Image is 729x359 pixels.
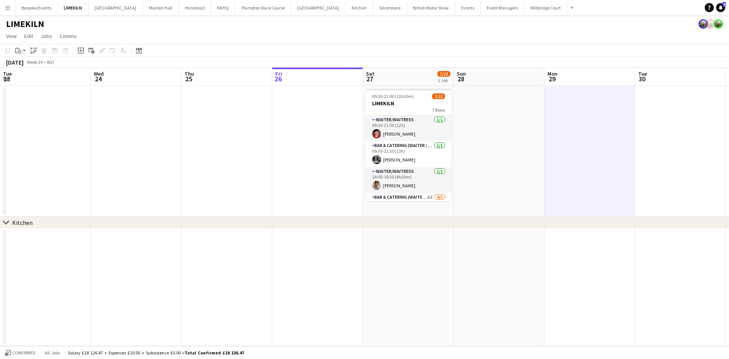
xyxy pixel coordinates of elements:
[366,89,451,201] app-job-card: 09:30-23:00 (13h30m)7/13LIMEKILN7 Roles-Waiter/Waitress1/109:30-21:30 (12h)[PERSON_NAME]Bar & Cat...
[47,59,55,65] div: BST
[438,77,450,83] div: 1 Job
[16,0,58,15] button: Bespoke Events
[372,93,414,99] span: 09:30-23:00 (13h30m)
[366,193,451,263] app-card-role: Bar & Catering (Waiter / waitress)6I4/514:00-20:30 (6h30m)
[2,74,12,83] span: 23
[94,70,104,77] span: Wed
[366,100,451,107] h3: LIMEKILN
[366,167,451,193] app-card-role: -Waiter/Waitress1/114:00-18:30 (4h30m)[PERSON_NAME]
[274,74,282,83] span: 26
[4,349,37,357] button: Confirmed
[3,31,20,41] a: View
[21,31,36,41] a: Edit
[456,74,466,83] span: 28
[38,31,55,41] a: Jobs
[437,71,450,77] span: 7/13
[365,74,374,83] span: 27
[185,350,244,356] span: Total Confirmed £18 136.47
[366,141,451,167] app-card-role: Bar & Catering (Waiter / waitress)1/109:30-22:30 (13h)[PERSON_NAME]
[373,0,407,15] button: Silverstone
[638,70,647,77] span: Tue
[275,70,282,77] span: Fri
[455,0,481,15] button: Events
[43,350,62,356] span: All jobs
[179,0,211,15] button: Hickstead
[546,74,557,83] span: 29
[211,0,235,15] button: KKHQ
[24,33,33,40] span: Edit
[407,0,455,15] button: British Motor Show
[366,70,374,77] span: Sat
[6,59,24,66] div: [DATE]
[143,0,179,15] button: Morden Hall
[548,70,557,77] span: Mon
[432,107,445,113] span: 7 Roles
[185,70,194,77] span: Thu
[93,74,104,83] span: 24
[68,350,244,356] div: Salary £18 126.47 + Expenses £10.00 + Subsistence £0.00 =
[637,74,647,83] span: 30
[58,0,88,15] button: LIMEKILN
[25,59,44,65] span: Week 39
[60,33,77,40] span: Comms
[6,18,44,30] h1: LIMEKILN
[457,70,466,77] span: Sun
[88,0,143,15] button: [GEOGRAPHIC_DATA]
[366,115,451,141] app-card-role: -Waiter/Waitress1/109:30-21:30 (12h)[PERSON_NAME]
[12,350,36,356] span: Confirmed
[6,33,17,40] span: View
[481,0,524,15] button: Event Managers
[41,33,52,40] span: Jobs
[57,31,80,41] a: Comms
[723,2,726,7] span: 4
[524,0,567,15] button: Millbridge Court
[12,219,33,226] div: Kitchen
[183,74,194,83] span: 25
[706,19,715,28] app-user-avatar: Staffing Manager
[432,93,445,99] span: 7/13
[291,0,346,15] button: [GEOGRAPHIC_DATA]
[699,19,708,28] app-user-avatar: Staffing Manager
[716,3,725,12] a: 4
[714,19,723,28] app-user-avatar: Staffing Manager
[235,0,291,15] button: Plumpton Race Course
[3,70,12,77] span: Tue
[346,0,373,15] button: Kitchen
